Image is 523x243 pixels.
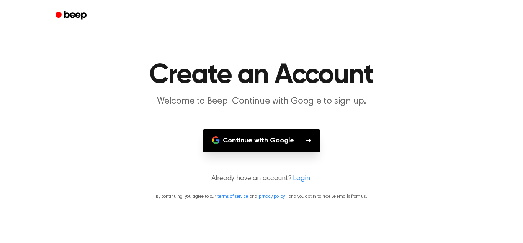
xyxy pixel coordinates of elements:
[9,193,514,200] p: By continuing, you agree to our and , and you opt in to receive emails from us.
[50,8,93,23] a: Beep
[9,174,514,184] p: Already have an account?
[203,129,320,152] button: Continue with Google
[65,61,458,89] h1: Create an Account
[293,174,310,184] a: Login
[217,194,248,199] a: terms of service
[259,194,285,199] a: privacy policy
[114,95,409,108] p: Welcome to Beep! Continue with Google to sign up.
